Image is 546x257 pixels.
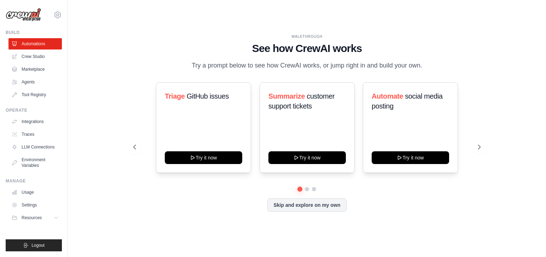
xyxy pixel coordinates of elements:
h1: See how CrewAI works [133,42,481,55]
span: customer support tickets [268,92,335,110]
span: social media posting [372,92,443,110]
a: Traces [8,129,62,140]
a: Automations [8,38,62,49]
span: Triage [165,92,185,100]
a: Environment Variables [8,154,62,171]
span: GitHub issues [187,92,229,100]
div: Manage [6,178,62,184]
button: Resources [8,212,62,223]
span: Logout [31,243,45,248]
button: Logout [6,239,62,251]
a: Marketplace [8,64,62,75]
div: Operate [6,107,62,113]
a: Settings [8,199,62,211]
a: LLM Connections [8,141,62,153]
a: Crew Studio [8,51,62,62]
span: Summarize [268,92,305,100]
button: Try it now [372,151,449,164]
a: Agents [8,76,62,88]
img: Logo [6,8,41,22]
div: Build [6,30,62,35]
span: Resources [22,215,42,221]
div: WALKTHROUGH [133,34,481,39]
button: Try it now [165,151,242,164]
a: Integrations [8,116,62,127]
span: Automate [372,92,403,100]
a: Tool Registry [8,89,62,100]
button: Skip and explore on my own [267,198,346,212]
iframe: Chat Widget [511,223,546,257]
a: Usage [8,187,62,198]
button: Try it now [268,151,346,164]
p: Try a prompt below to see how CrewAI works, or jump right in and build your own. [188,60,426,71]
